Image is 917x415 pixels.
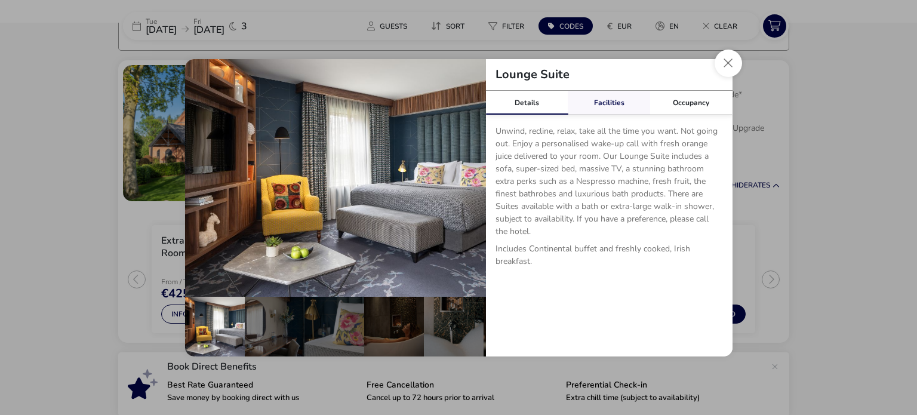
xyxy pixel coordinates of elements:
[715,50,742,77] button: Close dialog
[486,91,568,115] div: Details
[185,59,733,356] div: details
[486,69,579,81] h2: Lounge Suite
[496,125,723,242] p: Unwind, recline, relax, take all the time you want. Not going out. Enjoy a personalised wake-up c...
[650,91,733,115] div: Occupancy
[185,59,486,297] img: 673552afe1a8fe09362739fc6a7b70e570782ea7df393f14647c41bce0c68dbd
[496,242,723,272] p: Includes Continental buffet and freshly cooked, Irish breakfast.
[568,91,650,115] div: Facilities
